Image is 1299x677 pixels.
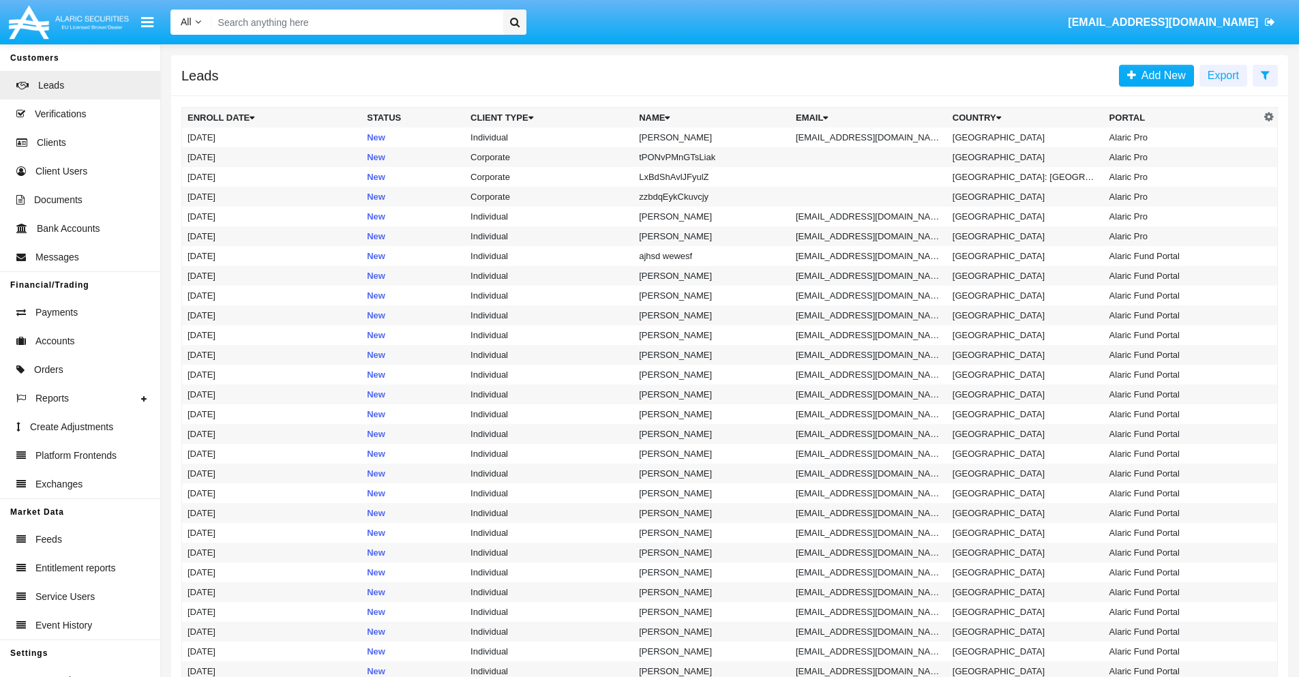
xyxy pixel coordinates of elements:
[182,543,362,562] td: [DATE]
[361,543,465,562] td: New
[361,365,465,385] td: New
[633,345,790,365] td: [PERSON_NAME]
[947,642,1104,661] td: [GEOGRAPHIC_DATA]
[1104,483,1261,503] td: Alaric Fund Portal
[465,404,633,424] td: Individual
[633,464,790,483] td: [PERSON_NAME]
[1104,543,1261,562] td: Alaric Fund Portal
[633,404,790,424] td: [PERSON_NAME]
[1119,65,1194,87] a: Add New
[790,108,947,128] th: Email
[633,147,790,167] td: tPONvPMnGTsLiak
[35,334,75,348] span: Accounts
[947,246,1104,266] td: [GEOGRAPHIC_DATA]
[182,147,362,167] td: [DATE]
[1104,325,1261,345] td: Alaric Fund Portal
[1104,642,1261,661] td: Alaric Fund Portal
[947,464,1104,483] td: [GEOGRAPHIC_DATA]
[1104,622,1261,642] td: Alaric Fund Portal
[182,108,362,128] th: Enroll Date
[947,345,1104,365] td: [GEOGRAPHIC_DATA]
[1104,444,1261,464] td: Alaric Fund Portal
[633,503,790,523] td: [PERSON_NAME]
[35,391,69,406] span: Reports
[30,420,113,434] span: Create Adjustments
[465,108,633,128] th: Client Type
[790,226,947,246] td: [EMAIL_ADDRESS][DOMAIN_NAME]
[361,523,465,543] td: New
[1208,70,1239,81] span: Export
[34,363,63,377] span: Orders
[182,642,362,661] td: [DATE]
[465,266,633,286] td: Individual
[465,365,633,385] td: Individual
[465,523,633,543] td: Individual
[182,226,362,246] td: [DATE]
[361,305,465,325] td: New
[947,286,1104,305] td: [GEOGRAPHIC_DATA]
[38,78,64,93] span: Leads
[7,2,131,42] img: Logo image
[633,385,790,404] td: [PERSON_NAME]
[1104,404,1261,424] td: Alaric Fund Portal
[182,385,362,404] td: [DATE]
[35,107,86,121] span: Verifications
[947,325,1104,345] td: [GEOGRAPHIC_DATA]
[947,305,1104,325] td: [GEOGRAPHIC_DATA]
[633,543,790,562] td: [PERSON_NAME]
[35,449,117,463] span: Platform Frontends
[361,167,465,187] td: New
[1104,108,1261,128] th: Portal
[947,444,1104,464] td: [GEOGRAPHIC_DATA]
[1104,365,1261,385] td: Alaric Fund Portal
[633,602,790,622] td: [PERSON_NAME]
[790,582,947,602] td: [EMAIL_ADDRESS][DOMAIN_NAME]
[1104,523,1261,543] td: Alaric Fund Portal
[361,464,465,483] td: New
[633,266,790,286] td: [PERSON_NAME]
[790,286,947,305] td: [EMAIL_ADDRESS][DOMAIN_NAME]
[211,10,498,35] input: Search
[633,562,790,582] td: [PERSON_NAME]
[633,424,790,444] td: [PERSON_NAME]
[1104,207,1261,226] td: Alaric Pro
[465,483,633,503] td: Individual
[465,385,633,404] td: Individual
[633,286,790,305] td: [PERSON_NAME]
[182,523,362,543] td: [DATE]
[947,147,1104,167] td: [GEOGRAPHIC_DATA]
[790,503,947,523] td: [EMAIL_ADDRESS][DOMAIN_NAME]
[947,127,1104,147] td: [GEOGRAPHIC_DATA]
[37,136,66,150] span: Clients
[465,167,633,187] td: Corporate
[35,590,95,604] span: Service Users
[35,164,87,179] span: Client Users
[1068,16,1258,28] span: [EMAIL_ADDRESS][DOMAIN_NAME]
[361,207,465,226] td: New
[35,250,79,265] span: Messages
[790,345,947,365] td: [EMAIL_ADDRESS][DOMAIN_NAME]
[947,404,1104,424] td: [GEOGRAPHIC_DATA]
[361,345,465,365] td: New
[947,503,1104,523] td: [GEOGRAPHIC_DATA]
[361,483,465,503] td: New
[465,543,633,562] td: Individual
[947,187,1104,207] td: [GEOGRAPHIC_DATA]
[1104,305,1261,325] td: Alaric Fund Portal
[947,543,1104,562] td: [GEOGRAPHIC_DATA]
[1104,187,1261,207] td: Alaric Pro
[465,305,633,325] td: Individual
[182,404,362,424] td: [DATE]
[181,70,219,81] h5: Leads
[947,562,1104,582] td: [GEOGRAPHIC_DATA]
[1104,503,1261,523] td: Alaric Fund Portal
[361,642,465,661] td: New
[182,305,362,325] td: [DATE]
[790,305,947,325] td: [EMAIL_ADDRESS][DOMAIN_NAME]
[35,477,83,492] span: Exchanges
[790,207,947,226] td: [EMAIL_ADDRESS][DOMAIN_NAME]
[1104,562,1261,582] td: Alaric Fund Portal
[790,602,947,622] td: [EMAIL_ADDRESS][DOMAIN_NAME]
[1104,286,1261,305] td: Alaric Fund Portal
[947,483,1104,503] td: [GEOGRAPHIC_DATA]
